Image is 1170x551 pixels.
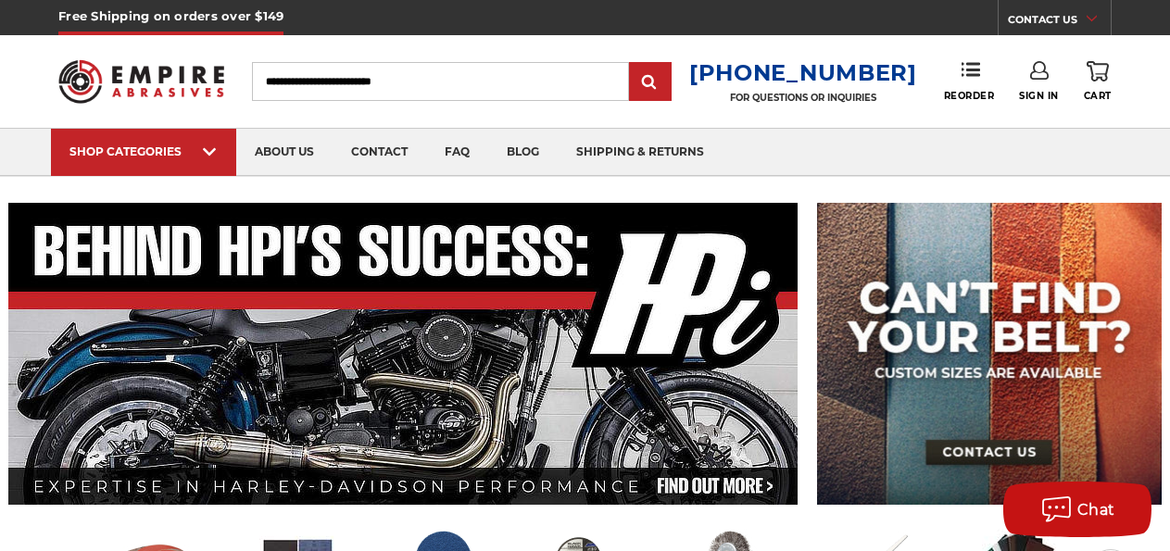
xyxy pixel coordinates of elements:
[58,49,224,114] img: Empire Abrasives
[488,129,558,176] a: blog
[426,129,488,176] a: faq
[1077,501,1115,519] span: Chat
[817,203,1162,505] img: promo banner for custom belts.
[1019,90,1059,102] span: Sign In
[558,129,723,176] a: shipping & returns
[632,64,669,101] input: Submit
[1003,482,1151,537] button: Chat
[69,144,218,158] div: SHOP CATEGORIES
[944,90,995,102] span: Reorder
[236,129,333,176] a: about us
[333,129,426,176] a: contact
[8,203,799,505] img: Banner for an interview featuring Horsepower Inc who makes Harley performance upgrades featured o...
[944,61,995,101] a: Reorder
[1084,90,1112,102] span: Cart
[1084,61,1112,102] a: Cart
[689,59,917,86] a: [PHONE_NUMBER]
[689,92,917,104] p: FOR QUESTIONS OR INQUIRIES
[1008,9,1111,35] a: CONTACT US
